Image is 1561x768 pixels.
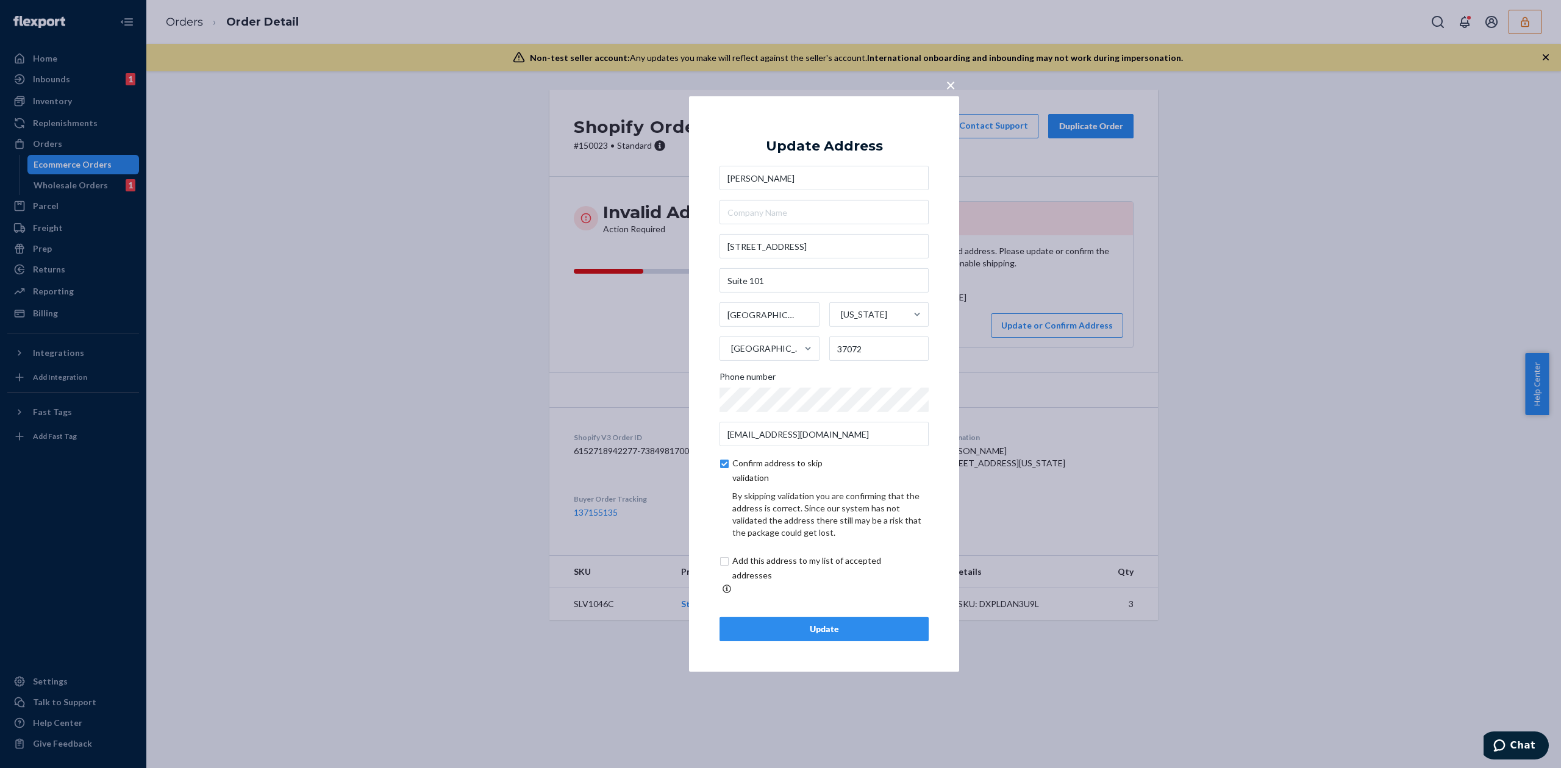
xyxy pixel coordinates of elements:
[730,623,918,635] div: Update
[720,371,776,388] span: Phone number
[730,336,731,361] input: [GEOGRAPHIC_DATA]
[720,302,820,327] input: City
[731,343,803,355] div: [GEOGRAPHIC_DATA]
[732,490,929,539] div: By skipping validation you are confirming that the address is correct. Since our system has not v...
[720,166,929,190] input: First & Last Name
[720,617,929,641] button: Update
[766,139,883,154] div: Update Address
[1484,731,1549,762] iframe: Opens a widget where you can chat to one of our agents
[829,336,929,361] input: ZIP Code
[720,422,929,446] input: Email (Only Required for International)
[720,268,929,293] input: Street Address 2 (Optional)
[720,200,929,224] input: Company Name
[841,308,887,321] div: [US_STATE]
[840,302,841,327] input: [US_STATE]
[720,234,929,258] input: Street Address
[946,74,956,95] span: ×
